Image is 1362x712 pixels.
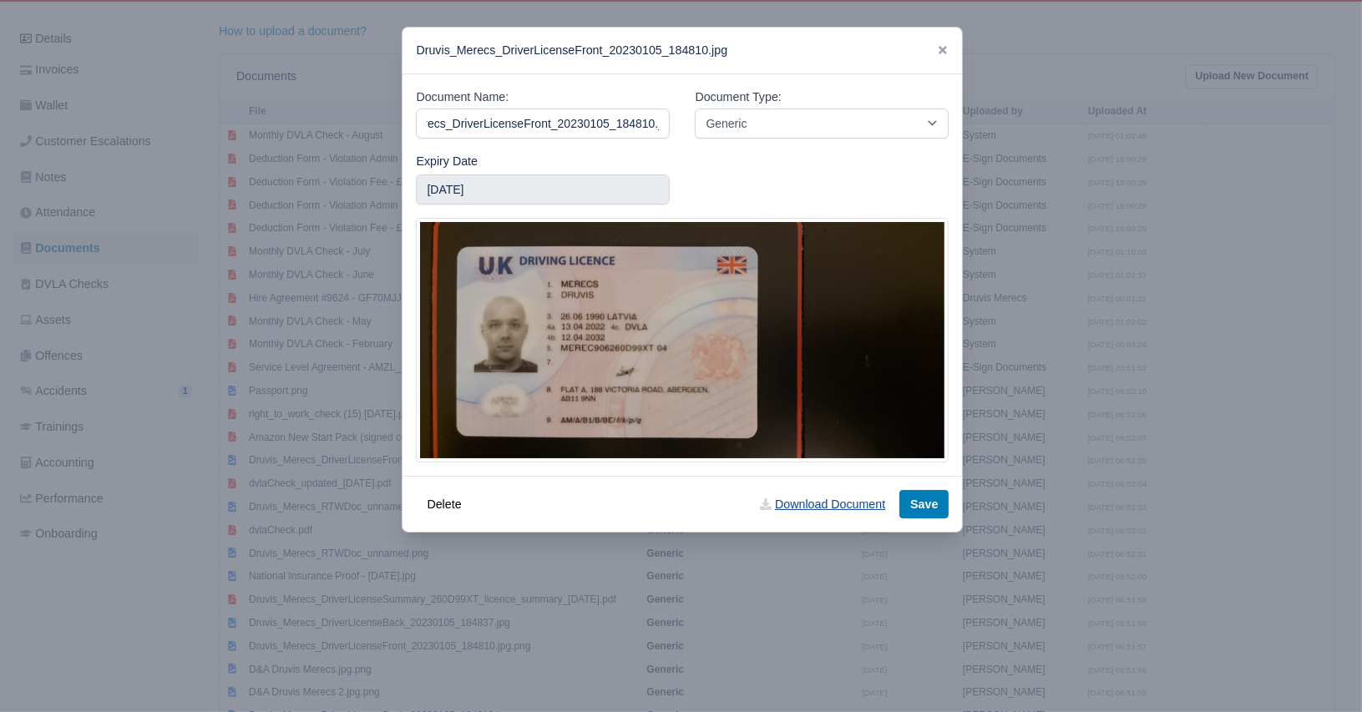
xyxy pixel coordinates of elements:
div: Druvis_Merecs_DriverLicenseFront_20230105_184810.jpg [403,28,962,74]
button: Delete [416,490,472,518]
label: Document Name: [416,88,509,107]
iframe: Chat Widget [1062,519,1362,712]
button: Save [899,490,949,518]
a: Download Document [749,490,896,518]
label: Expiry Date [416,152,478,171]
label: Document Type: [695,88,781,107]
